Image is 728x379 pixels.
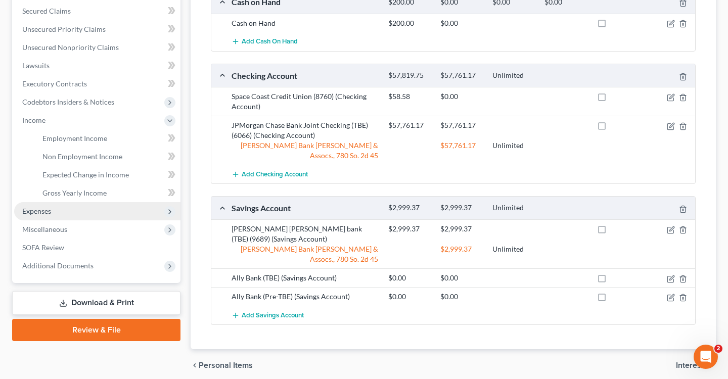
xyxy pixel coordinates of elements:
div: [PERSON_NAME] [PERSON_NAME] bank (TBE) (9689) (Savings Account) [226,224,383,244]
div: $2,999.37 [383,224,435,234]
iframe: Intercom live chat [694,345,718,369]
div: $0.00 [435,18,487,28]
span: SOFA Review [22,243,64,252]
button: Add Cash on Hand [232,32,298,51]
div: $2,999.37 [435,244,487,254]
button: chevron_left Personal Items [191,361,253,369]
div: Ally Bank (TBE) (Savings Account) [226,273,383,283]
span: Add Savings Account [242,311,304,319]
div: [PERSON_NAME] Bank [PERSON_NAME] & Assocs., 780 So. 2d 45 [226,140,383,161]
div: $2,999.37 [435,224,487,234]
div: $0.00 [435,273,487,283]
span: Miscellaneous [22,225,67,233]
span: 2 [714,345,722,353]
div: JPMorgan Chase Bank Joint Checking (TBE) (6066) (Checking Account) [226,120,383,140]
span: Add Checking Account [242,170,308,178]
span: Non Employment Income [42,152,122,161]
div: Cash on Hand [226,18,383,28]
a: Download & Print [12,291,180,315]
a: Unsecured Priority Claims [14,20,180,38]
div: $57,761.17 [435,140,487,151]
a: Non Employment Income [34,148,180,166]
a: Secured Claims [14,2,180,20]
button: Interests chevron_right [676,361,716,369]
button: Add Savings Account [232,306,304,324]
button: Add Checking Account [232,165,308,183]
span: Secured Claims [22,7,71,15]
span: Employment Income [42,134,107,143]
div: Unlimited [487,203,539,213]
div: Unlimited [487,71,539,80]
div: Ally Bank (Pre-TBE) (Savings Account) [226,292,383,302]
div: $0.00 [435,91,487,102]
a: Review & File [12,319,180,341]
div: $200.00 [383,18,435,28]
div: $57,761.17 [435,120,487,130]
div: Space Coast Credit Union (8760) (Checking Account) [226,91,383,112]
div: $57,761.17 [383,120,435,130]
span: Unsecured Priority Claims [22,25,106,33]
span: Lawsuits [22,61,50,70]
span: Additional Documents [22,261,94,270]
div: $57,819.75 [383,71,435,80]
span: Expenses [22,207,51,215]
div: Unlimited [487,140,539,151]
div: Checking Account [226,70,383,81]
div: $2,999.37 [383,203,435,213]
span: Expected Change in Income [42,170,129,179]
div: $0.00 [435,292,487,302]
a: Executory Contracts [14,75,180,93]
a: Expected Change in Income [34,166,180,184]
span: Add Cash on Hand [242,38,298,46]
a: Employment Income [34,129,180,148]
a: Lawsuits [14,57,180,75]
div: Unlimited [487,244,539,254]
span: Executory Contracts [22,79,87,88]
a: Gross Yearly Income [34,184,180,202]
div: $0.00 [383,292,435,302]
span: Personal Items [199,361,253,369]
a: SOFA Review [14,239,180,257]
span: Unsecured Nonpriority Claims [22,43,119,52]
div: $57,761.17 [435,71,487,80]
div: $2,999.37 [435,203,487,213]
div: [PERSON_NAME] Bank [PERSON_NAME] & Assocs., 780 So. 2d 45 [226,244,383,264]
span: Gross Yearly Income [42,188,107,197]
span: Interests [676,361,708,369]
span: Codebtors Insiders & Notices [22,98,114,106]
div: $0.00 [383,273,435,283]
i: chevron_left [191,361,199,369]
a: Unsecured Nonpriority Claims [14,38,180,57]
span: Income [22,116,45,124]
div: $58.58 [383,91,435,102]
div: Savings Account [226,203,383,213]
